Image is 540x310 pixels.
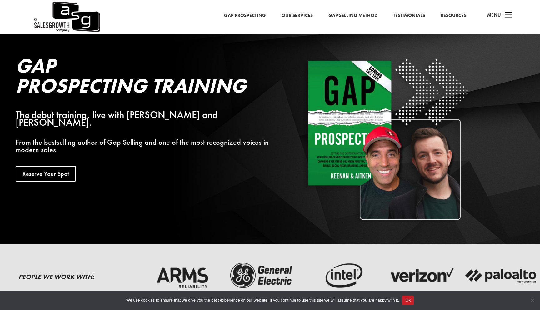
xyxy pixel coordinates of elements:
p: From the bestselling author of Gap Selling and one of the most recognized voices in modern sales. [16,138,279,153]
a: Resources [441,12,466,20]
span: We use cookies to ensure that we give you the best experience on our website. If you continue to ... [126,297,399,303]
a: Testimonials [393,12,425,20]
img: intel-logo-dark [305,261,378,290]
img: verizon-logo-dark [385,261,458,290]
a: Our Services [282,12,313,20]
a: Reserve Your Spot [16,166,76,182]
span: a [502,9,515,22]
span: No [529,297,535,303]
img: arms-reliability-logo-dark [146,261,219,290]
a: Gap Selling Method [328,12,377,20]
img: palato-networks-logo-dark [464,261,538,290]
button: Ok [402,296,414,305]
div: The debut training, live with [PERSON_NAME] and [PERSON_NAME]. [16,111,279,126]
img: Square White - Shadow [303,56,470,222]
span: Menu [487,12,501,18]
img: ge-logo-dark [225,261,299,290]
a: Gap Prospecting [224,12,266,20]
h2: Gap Prospecting Training [16,56,279,99]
